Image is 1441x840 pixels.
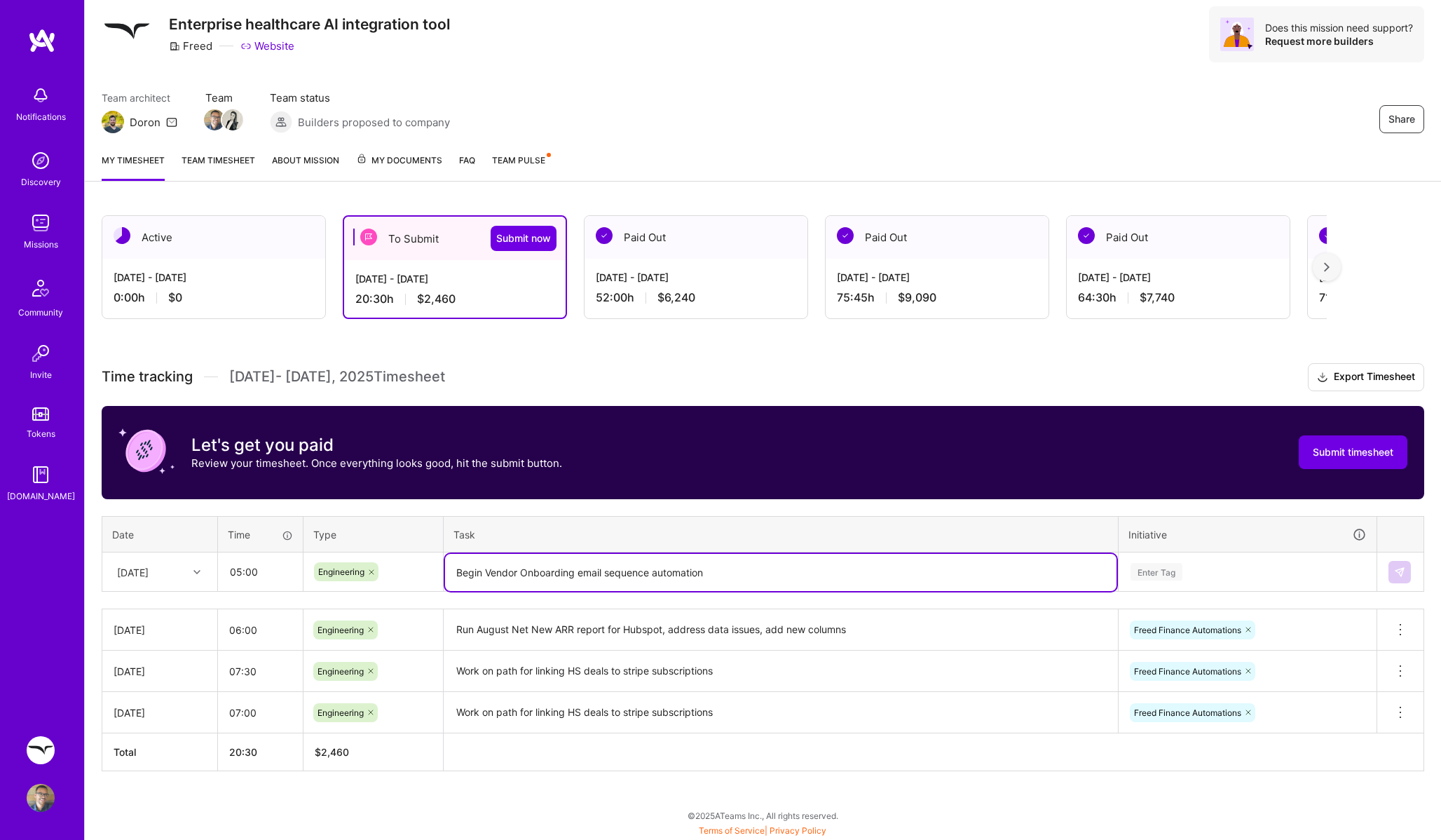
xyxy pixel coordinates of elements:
div: Time [228,527,293,542]
div: [DATE] [114,623,206,637]
img: Community [24,271,57,305]
th: Task [444,516,1119,553]
img: User Avatar [27,784,55,812]
th: 20:30 [218,733,303,771]
div: Does this mission need support? [1265,21,1413,34]
i: icon CompanyGray [169,41,180,52]
a: Freed: Enterprise healthcare AI integration tool [23,736,58,764]
span: $2,460 [417,292,456,306]
i: icon Download [1317,370,1328,385]
img: Team Architect [102,111,124,133]
span: $9,090 [898,290,936,305]
h3: Let's get you paid [191,435,562,456]
textarea: Begin Vendor Onboarding email sequence automation [445,554,1116,591]
p: Review your timesheet. Once everything looks good, hit the submit button. [191,456,562,470]
span: Builders proposed to company [298,115,450,130]
div: [DATE] - [DATE] [114,270,314,285]
div: Paid Out [1067,216,1290,259]
i: icon Mail [166,116,177,128]
input: HH:MM [218,694,303,731]
a: My Documents [356,153,442,181]
img: logo [28,28,56,53]
button: Submit timesheet [1299,435,1407,469]
img: coin [118,423,175,479]
div: Tokens [27,426,55,441]
div: Freed [169,39,212,53]
span: Freed Finance Automations [1134,707,1241,718]
div: Request more builders [1265,34,1413,48]
img: Paid Out [1319,227,1336,244]
span: Freed Finance Automations [1134,625,1241,635]
div: 0:00 h [114,290,314,305]
div: © 2025 ATeams Inc., All rights reserved. [84,798,1441,833]
div: Paid Out [585,216,807,259]
img: teamwork [27,209,55,237]
img: bell [27,81,55,109]
div: [DATE] - [DATE] [355,271,554,286]
span: $7,740 [1140,290,1175,305]
div: 64:30 h [1078,290,1278,305]
div: [DATE] [114,664,206,679]
div: 20:30 h [355,292,554,306]
a: Team timesheet [182,153,255,181]
a: Team Member Avatar [205,108,224,132]
i: icon Chevron [193,569,200,576]
span: Time tracking [102,368,193,386]
div: [DATE] [114,705,206,720]
th: Date [102,516,218,553]
img: tokens [32,407,49,421]
div: Enter Tag [1131,561,1182,583]
span: My Documents [356,153,442,168]
a: Team Member Avatar [224,108,242,132]
span: $ 2,460 [315,746,349,758]
div: Missions [24,237,58,252]
img: To Submit [360,229,377,245]
span: Submit now [496,231,551,245]
textarea: Work on path for linking HS deals to stripe subscriptions [445,693,1116,732]
textarea: Work on path for linking HS deals to stripe subscriptions [445,652,1116,691]
img: guide book [27,461,55,489]
div: Initiative [1128,527,1367,543]
img: Paid Out [1078,227,1095,244]
input: HH:MM [218,611,303,649]
span: Engineering [317,666,364,677]
div: To Submit [344,217,566,260]
div: Invite [30,367,52,382]
button: Export Timesheet [1308,363,1424,391]
span: Submit timesheet [1313,445,1393,459]
span: $0 [168,290,182,305]
a: Terms of Service [699,825,765,836]
span: Engineering [317,625,364,635]
div: Community [18,305,63,320]
div: Active [102,216,325,259]
th: Type [303,516,444,553]
span: Engineering [317,707,364,718]
a: Privacy Policy [770,825,826,836]
div: [DATE] - [DATE] [1078,270,1278,285]
img: Active [114,227,130,244]
img: Company Logo [102,6,152,57]
img: right [1324,262,1330,272]
span: Engineering [318,567,364,577]
span: Team [205,90,242,105]
button: Share [1379,105,1424,133]
input: HH:MM [218,653,303,690]
a: About Mission [272,153,339,181]
div: [DOMAIN_NAME] [7,489,75,503]
div: 75:45 h [837,290,1037,305]
img: Avatar [1220,18,1254,51]
div: 52:00 h [596,290,796,305]
span: [DATE] - [DATE] , 2025 Timesheet [229,368,445,386]
img: Invite [27,339,55,367]
div: Doron [130,115,161,130]
img: Submit [1394,567,1405,578]
div: [DATE] - [DATE] [596,270,796,285]
a: FAQ [459,153,475,181]
div: [DATE] - [DATE] [837,270,1037,285]
button: Submit now [491,226,556,251]
div: [DATE] [117,564,149,579]
img: Paid Out [837,227,854,244]
textarea: Run August Net New ARR report for Hubspot, address data issues, add new columns [445,611,1116,650]
a: My timesheet [102,153,165,181]
a: Team Pulse [492,153,549,181]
